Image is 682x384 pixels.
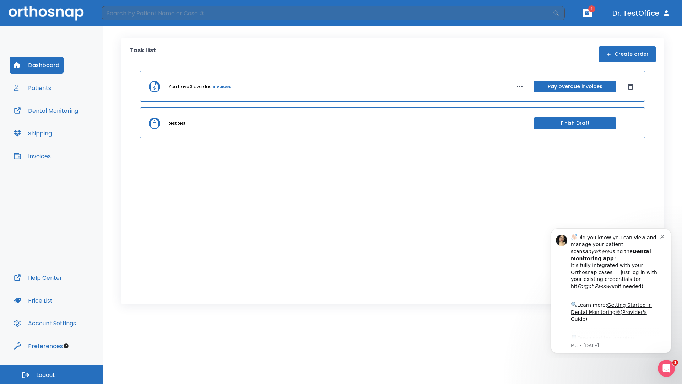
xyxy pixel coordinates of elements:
[672,360,678,366] span: 1
[10,292,57,309] button: Price List
[102,6,553,20] input: Search by Patient Name or Case #
[540,222,682,358] iframe: Intercom notifications message
[31,112,120,148] div: Download the app: | ​ Let us know if you need help getting started!
[10,79,55,96] button: Patients
[534,81,616,92] button: Pay overdue invoices
[10,269,66,286] button: Help Center
[129,46,156,62] p: Task List
[63,343,69,349] div: Tooltip anchor
[169,84,211,90] p: You have 3 overdue
[10,125,56,142] button: Shipping
[625,81,636,92] button: Dismiss
[36,371,55,379] span: Logout
[610,7,673,20] button: Dr. TestOffice
[588,5,595,12] span: 1
[10,57,64,74] button: Dashboard
[10,148,55,165] button: Invoices
[10,337,67,354] button: Preferences
[213,84,231,90] a: invoices
[10,102,82,119] button: Dental Monitoring
[658,360,675,377] iframe: Intercom live chat
[169,120,185,127] p: test test
[10,315,80,332] button: Account Settings
[534,117,616,129] button: Finish Draft
[9,6,84,20] img: Orthosnap
[599,46,656,62] button: Create order
[31,113,94,126] a: App Store
[31,121,120,127] p: Message from Ma, sent 6w ago
[120,11,126,17] button: Dismiss notification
